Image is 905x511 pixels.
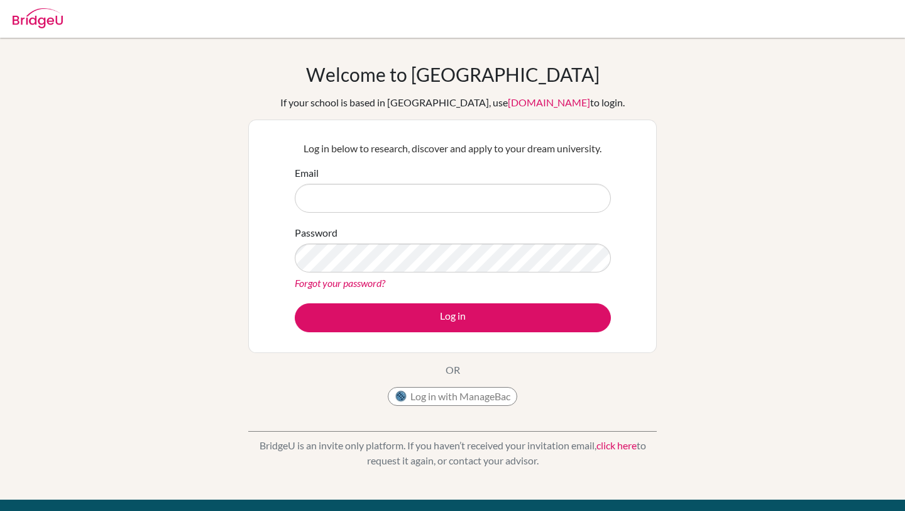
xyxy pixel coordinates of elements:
label: Email [295,166,319,181]
button: Log in with ManageBac [388,387,517,406]
p: OR [446,362,460,378]
img: Bridge-U [13,8,63,28]
h1: Welcome to [GEOGRAPHIC_DATA] [306,63,600,86]
button: Log in [295,303,611,332]
a: Forgot your password? [295,277,385,289]
p: BridgeU is an invite only platform. If you haven’t received your invitation email, to request it ... [248,438,657,468]
p: Log in below to research, discover and apply to your dream university. [295,141,611,156]
a: click here [596,439,637,451]
a: [DOMAIN_NAME] [508,96,590,108]
label: Password [295,225,337,240]
div: If your school is based in [GEOGRAPHIC_DATA], use to login. [280,95,625,110]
